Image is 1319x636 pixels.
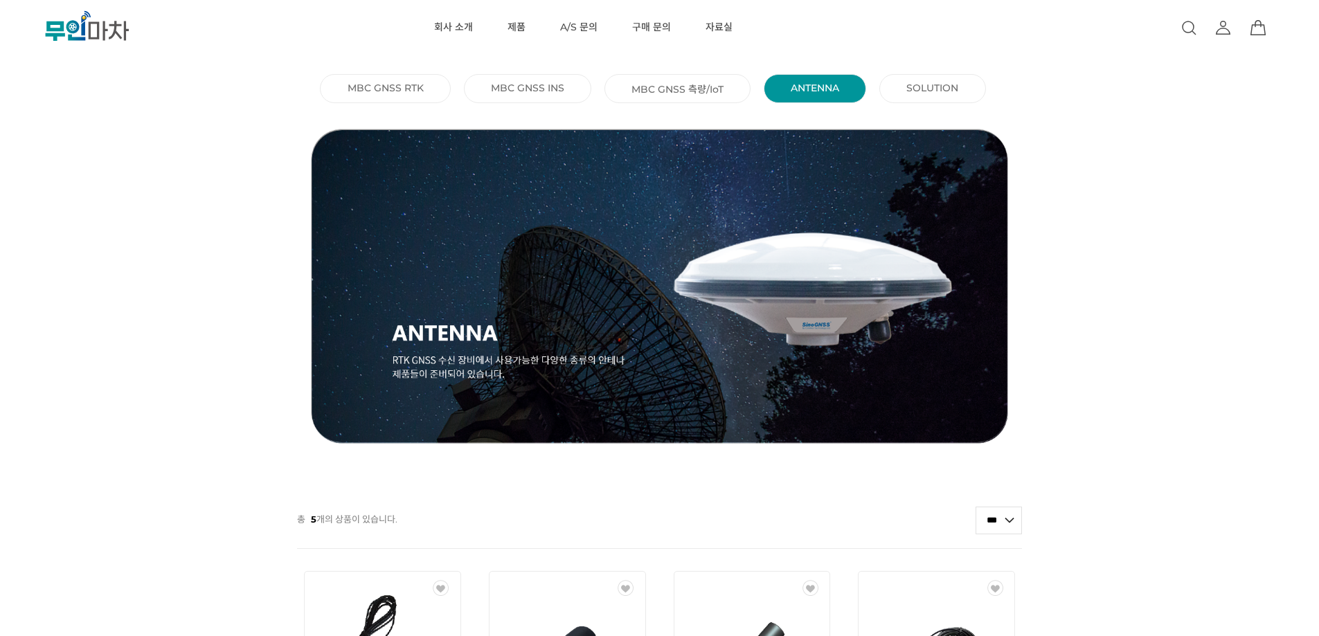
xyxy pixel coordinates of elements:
img: thumbnail_Antenna.png [297,129,1023,444]
a: MBC GNSS 측량/IoT [631,82,724,96]
a: SOLUTION [906,82,958,94]
strong: 5 [311,514,316,525]
p: 총 개의 상품이 있습니다. [297,506,397,532]
a: MBC GNSS INS [491,82,564,94]
a: MBC GNSS RTK [348,82,424,94]
a: ANTENNA [791,82,839,94]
